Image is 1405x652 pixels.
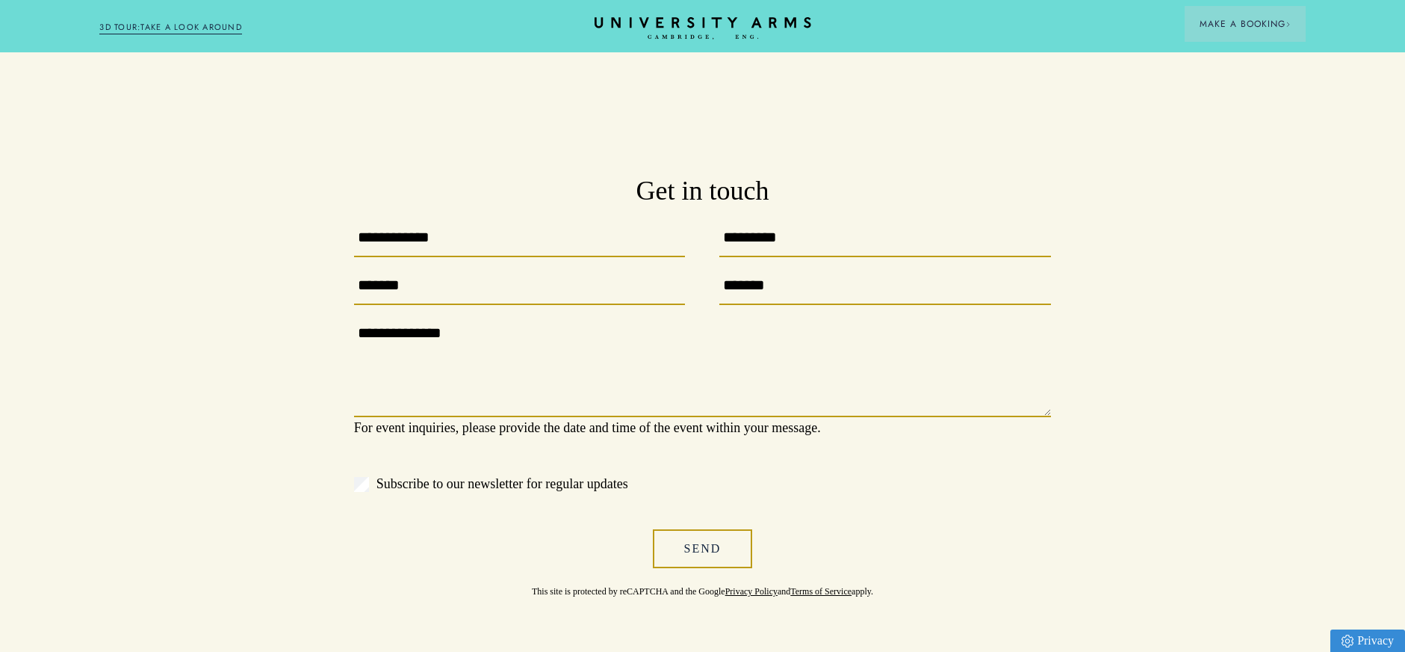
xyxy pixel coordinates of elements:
[725,586,778,597] a: Privacy Policy
[99,21,242,34] a: 3D TOUR:TAKE A LOOK AROUND
[790,586,852,597] a: Terms of Service
[1285,22,1291,27] img: Arrow icon
[1342,635,1353,648] img: Privacy
[354,417,1051,439] p: For event inquiries, please provide the date and time of the event within your message.
[354,568,1051,598] p: This site is protected by reCAPTCHA and the Google and apply.
[354,473,1051,495] label: Subscribe to our newsletter for regular updates
[1185,6,1306,42] button: Make a BookingArrow icon
[354,477,369,492] input: Subscribe to our newsletter for regular updates
[653,529,753,568] button: Send
[354,173,1051,209] h3: Get in touch
[1330,630,1405,652] a: Privacy
[595,17,811,40] a: Home
[1200,17,1291,31] span: Make a Booking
